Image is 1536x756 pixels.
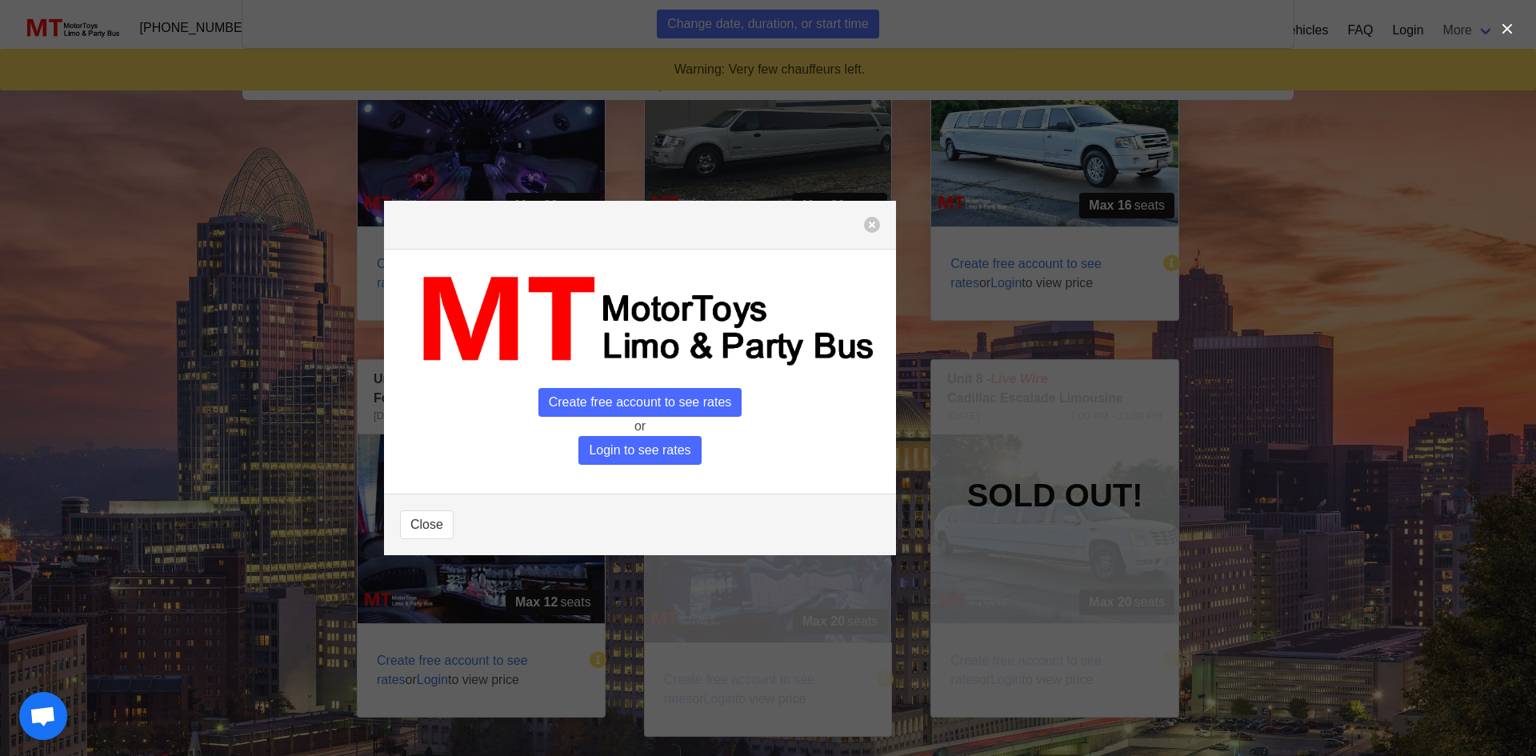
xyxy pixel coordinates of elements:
[410,515,443,534] span: Close
[19,692,67,740] div: Open chat
[400,266,880,375] img: MT_logo_name.png
[400,510,454,539] button: Close
[578,436,701,465] span: Login to see rates
[538,388,742,417] span: Create free account to see rates
[400,417,880,436] p: or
